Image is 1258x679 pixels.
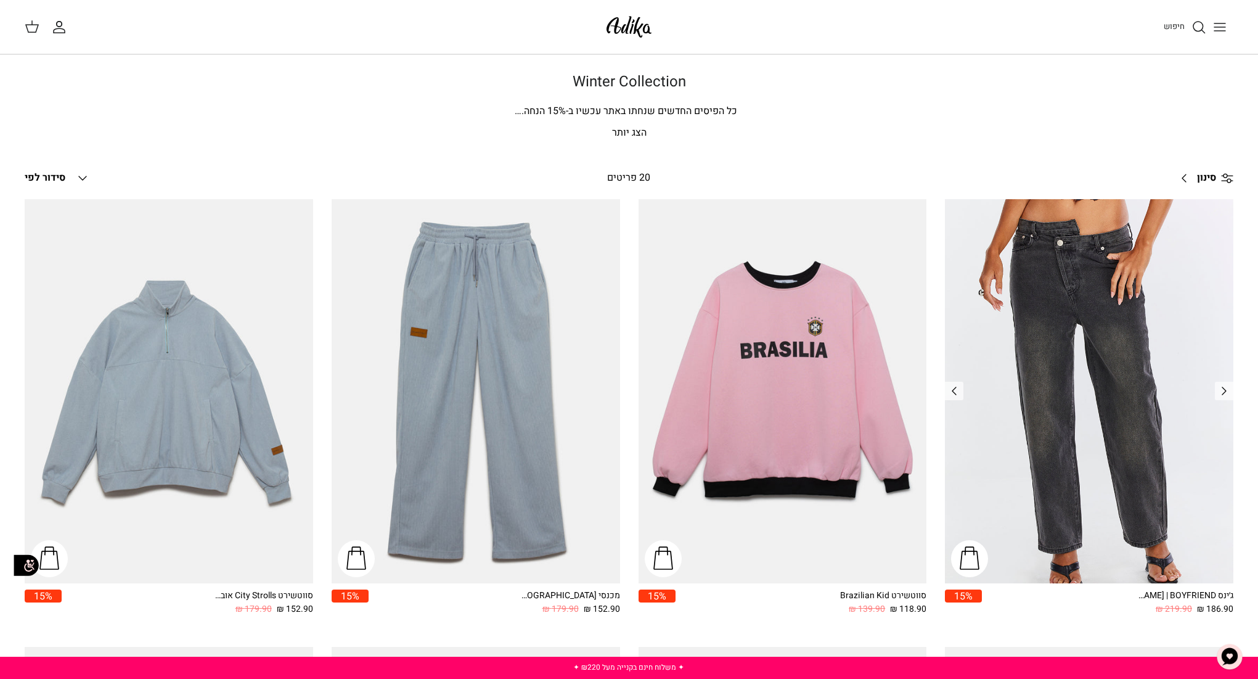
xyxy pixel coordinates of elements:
a: מכנסי טרנינג City strolls [332,199,620,584]
span: 15% [639,590,676,603]
a: 15% [945,590,982,616]
div: סווטשירט City Strolls אוברסייז [214,590,313,603]
a: 15% [332,590,369,616]
button: צ'אט [1211,638,1248,675]
a: 15% [639,590,676,616]
a: סווטשירט Brazilian Kid [639,199,927,584]
span: סידור לפי [25,170,65,185]
a: 15% [25,590,62,616]
a: ג׳ינס All Or Nothing [PERSON_NAME] | BOYFRIEND 186.90 ₪ 219.90 ₪ [982,590,1233,616]
span: 118.90 ₪ [890,603,926,616]
p: הצג יותר [198,125,1061,141]
div: ג׳ינס All Or Nothing [PERSON_NAME] | BOYFRIEND [1135,590,1233,603]
a: Previous [1215,382,1233,400]
h1: Winter Collection [198,73,1061,91]
button: Toggle menu [1206,14,1233,41]
span: 152.90 ₪ [277,603,313,616]
img: accessibility_icon02.svg [9,548,43,582]
div: סווטשירט Brazilian Kid [828,590,926,603]
a: חיפוש [1164,20,1206,35]
a: סינון [1172,163,1233,193]
span: 139.90 ₪ [849,603,885,616]
span: 219.90 ₪ [1156,603,1192,616]
span: 186.90 ₪ [1197,603,1233,616]
div: מכנסי [GEOGRAPHIC_DATA] [521,590,620,603]
span: % הנחה. [515,104,566,118]
a: סווטשירט City Strolls אוברסייז 152.90 ₪ 179.90 ₪ [62,590,313,616]
span: 15 [547,104,558,118]
a: ✦ משלוח חינם בקנייה מעל ₪220 ✦ [573,662,684,673]
a: מכנסי [GEOGRAPHIC_DATA] 152.90 ₪ 179.90 ₪ [369,590,620,616]
span: 15% [332,590,369,603]
span: 15% [25,590,62,603]
a: סווטשירט City Strolls אוברסייז [25,199,313,584]
span: כל הפיסים החדשים שנחתו באתר עכשיו ב- [566,104,737,118]
span: 179.90 ₪ [542,603,579,616]
a: סווטשירט Brazilian Kid 118.90 ₪ 139.90 ₪ [676,590,927,616]
span: 15% [945,590,982,603]
a: Previous [945,382,963,400]
span: 152.90 ₪ [584,603,620,616]
a: ג׳ינס All Or Nothing קריס-קרוס | BOYFRIEND [945,199,1233,584]
button: סידור לפי [25,165,90,192]
span: 179.90 ₪ [235,603,272,616]
span: סינון [1197,170,1216,186]
img: Adika IL [603,12,655,41]
span: חיפוש [1164,20,1185,32]
div: 20 פריטים [491,170,767,186]
a: החשבון שלי [52,20,71,35]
